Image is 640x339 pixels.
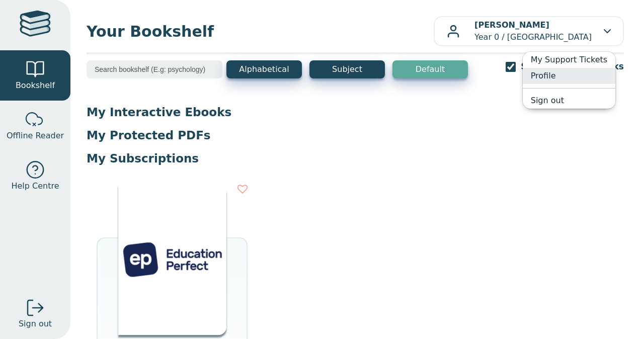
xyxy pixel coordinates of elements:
label: Show Expired Ebooks [521,60,624,73]
a: Profile [523,68,615,84]
span: Help Centre [11,180,59,192]
p: Year 0 / [GEOGRAPHIC_DATA] [474,19,592,43]
b: [PERSON_NAME] [474,20,549,30]
input: Search bookshelf (E.g: psychology) [87,60,222,78]
ul: [PERSON_NAME]Year 0 / [GEOGRAPHIC_DATA] [522,51,616,109]
button: Alphabetical [226,60,302,78]
p: My Protected PDFs [87,128,624,143]
a: My Support Tickets [523,52,615,68]
img: 72d1a00a-2440-4d08-b23c-fe2119b8f9a7.png [118,184,226,335]
p: My Interactive Ebooks [87,105,624,120]
button: [PERSON_NAME]Year 0 / [GEOGRAPHIC_DATA] [434,16,624,46]
button: Default [392,60,468,78]
button: Subject [309,60,385,78]
p: My Subscriptions [87,151,624,166]
a: Sign out [523,93,615,109]
span: Sign out [19,318,52,330]
span: Your Bookshelf [87,20,434,43]
span: Bookshelf [16,79,55,92]
span: Offline Reader [7,130,64,142]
